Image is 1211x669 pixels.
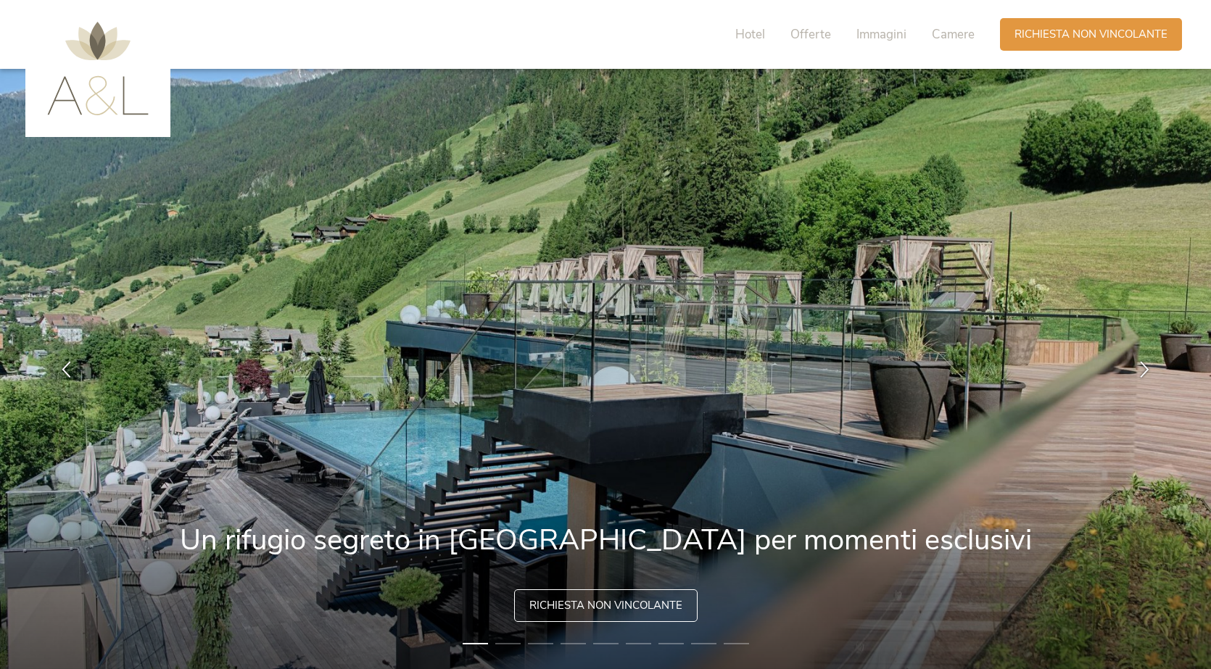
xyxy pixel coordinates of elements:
[790,26,831,43] span: Offerte
[529,598,682,613] span: Richiesta non vincolante
[735,26,765,43] span: Hotel
[1014,27,1167,42] span: Richiesta non vincolante
[47,22,149,115] img: AMONTI & LUNARIS Wellnessresort
[932,26,975,43] span: Camere
[856,26,906,43] span: Immagini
